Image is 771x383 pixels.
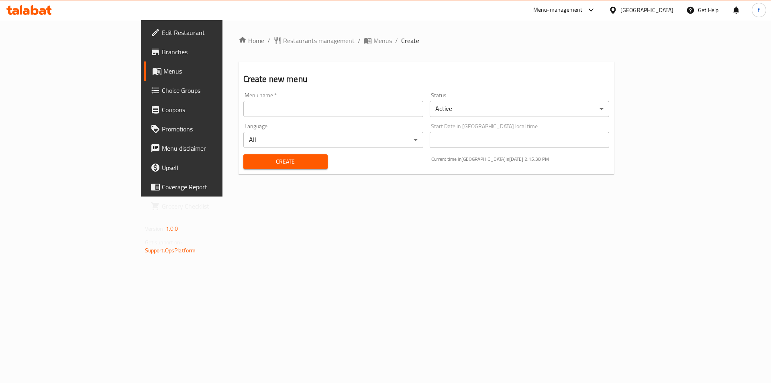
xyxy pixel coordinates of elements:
[162,124,263,134] span: Promotions
[144,100,270,119] a: Coupons
[373,36,392,45] span: Menus
[620,6,673,14] div: [GEOGRAPHIC_DATA]
[243,101,423,117] input: Please enter Menu name
[533,5,583,15] div: Menu-management
[144,197,270,216] a: Grocery Checklist
[364,36,392,45] a: Menus
[144,42,270,61] a: Branches
[166,223,178,234] span: 1.0.0
[243,154,328,169] button: Create
[145,237,182,248] span: Get support on:
[162,105,263,115] span: Coupons
[431,156,610,163] p: Current time in [GEOGRAPHIC_DATA] is [DATE] 2:15:38 PM
[758,6,760,14] span: f
[163,66,263,76] span: Menus
[144,158,270,177] a: Upsell
[144,81,270,100] a: Choice Groups
[162,86,263,95] span: Choice Groups
[358,36,361,45] li: /
[243,132,423,148] div: All
[145,223,165,234] span: Version:
[162,163,263,172] span: Upsell
[243,73,610,85] h2: Create new menu
[145,245,196,256] a: Support.OpsPlatform
[144,139,270,158] a: Menu disclaimer
[273,36,355,45] a: Restaurants management
[144,177,270,197] a: Coverage Report
[401,36,419,45] span: Create
[283,36,355,45] span: Restaurants management
[250,157,321,167] span: Create
[395,36,398,45] li: /
[430,101,610,117] div: Active
[239,36,614,45] nav: breadcrumb
[144,61,270,81] a: Menus
[162,143,263,153] span: Menu disclaimer
[162,28,263,37] span: Edit Restaurant
[144,23,270,42] a: Edit Restaurant
[162,201,263,211] span: Grocery Checklist
[144,119,270,139] a: Promotions
[162,47,263,57] span: Branches
[162,182,263,192] span: Coverage Report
